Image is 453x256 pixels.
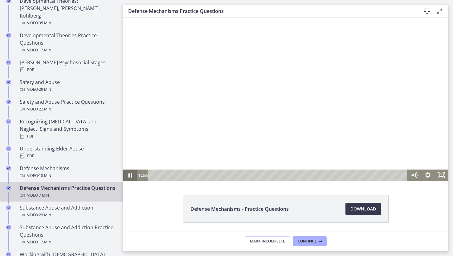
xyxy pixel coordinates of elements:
[350,205,376,213] span: Download
[20,192,116,199] div: Video
[20,165,116,179] div: Defense Mechanisms
[20,152,116,160] div: PDF
[6,80,11,85] i: Completed
[311,152,325,163] button: Fullscreen
[6,166,11,171] i: Completed
[20,106,116,113] div: Video
[20,204,116,219] div: Substance Abuse and Addiction
[20,184,116,199] div: Defense Mechanisms Practice Questions
[38,46,51,54] span: · 17 min
[20,46,116,54] div: Video
[284,152,298,163] button: Mute
[6,99,11,104] i: Completed
[20,32,116,54] div: Developmental Theories Practice Questions
[6,146,11,151] i: Completed
[20,118,116,140] div: Recognizing [MEDICAL_DATA] and Neglect: Signs and Symptoms
[20,59,116,74] div: [PERSON_NAME] Psychosocial Stages
[250,239,285,244] span: Mark Incomplete
[20,78,116,93] div: Safety and Abuse
[38,19,51,27] span: · 35 min
[128,7,411,15] h3: Defense Mechanisms Practice Questions
[20,133,116,140] div: PDF
[298,152,311,163] button: Show settings menu
[6,119,11,124] i: Completed
[6,186,11,190] i: Completed
[38,211,51,219] span: · 29 min
[190,205,289,213] span: Defense Mechanisms - Practice Questions
[20,238,116,246] div: Video
[123,18,448,181] iframe: Video Lesson
[6,225,11,230] i: Completed
[20,172,116,179] div: Video
[20,98,116,113] div: Safety and Abuse Practice Questions
[20,66,116,74] div: PDF
[38,192,49,199] span: · 7 min
[38,238,51,246] span: · 12 min
[20,86,116,93] div: Video
[20,224,116,246] div: Substance Abuse and Addiction Practice Questions
[345,203,381,215] a: Download
[20,211,116,219] div: Video
[245,236,290,246] button: Mark Incomplete
[6,33,11,38] i: Completed
[20,19,116,27] div: Video
[293,236,327,246] button: Continue
[20,145,116,160] div: Understanding Elder Abuse
[6,205,11,210] i: Completed
[38,86,51,93] span: · 29 min
[6,60,11,65] i: Completed
[38,172,51,179] span: · 18 min
[298,239,317,244] span: Continue
[38,106,51,113] span: · 22 min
